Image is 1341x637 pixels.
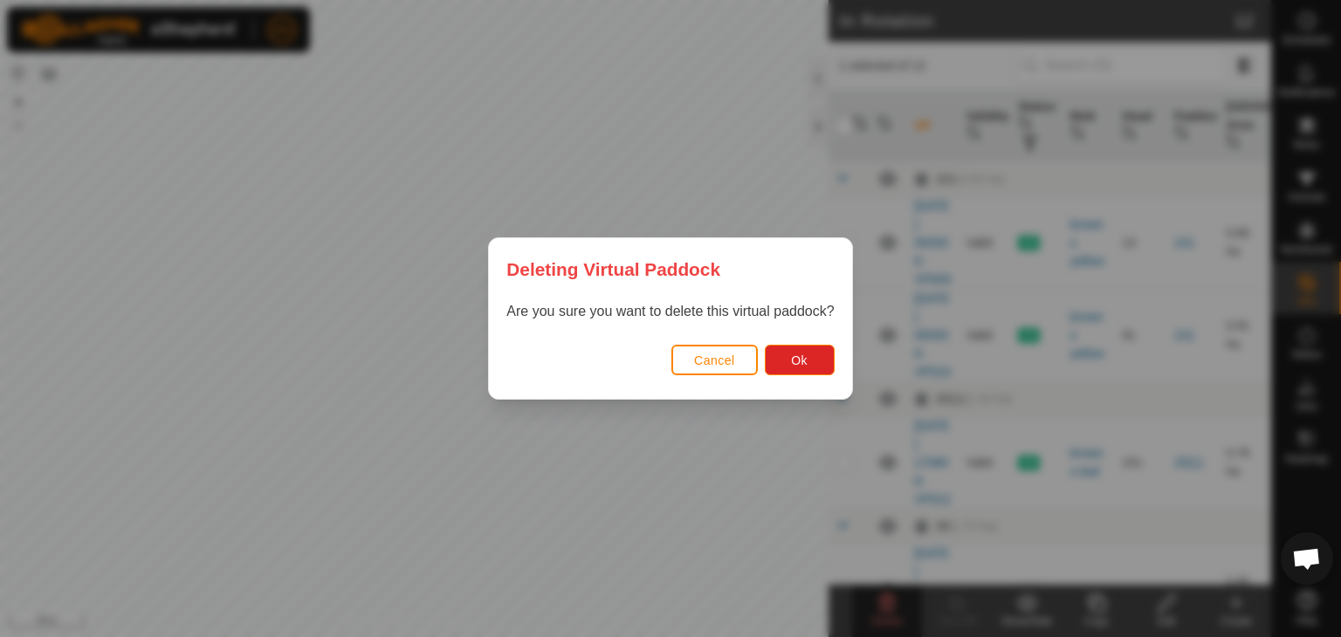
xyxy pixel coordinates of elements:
[506,301,834,322] p: Are you sure you want to delete this virtual paddock?
[694,353,735,367] span: Cancel
[506,256,720,283] span: Deleting Virtual Paddock
[671,345,758,375] button: Cancel
[1281,532,1333,585] a: Open chat
[791,353,808,367] span: Ok
[765,345,835,375] button: Ok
